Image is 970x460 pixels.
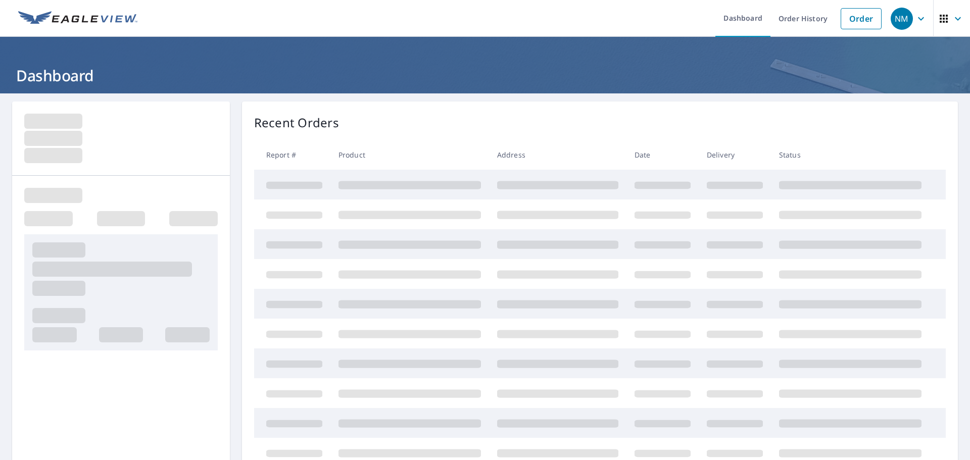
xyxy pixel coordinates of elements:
[626,140,699,170] th: Date
[18,11,137,26] img: EV Logo
[12,65,958,86] h1: Dashboard
[254,114,339,132] p: Recent Orders
[891,8,913,30] div: NM
[489,140,626,170] th: Address
[699,140,771,170] th: Delivery
[330,140,489,170] th: Product
[771,140,930,170] th: Status
[841,8,882,29] a: Order
[254,140,330,170] th: Report #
